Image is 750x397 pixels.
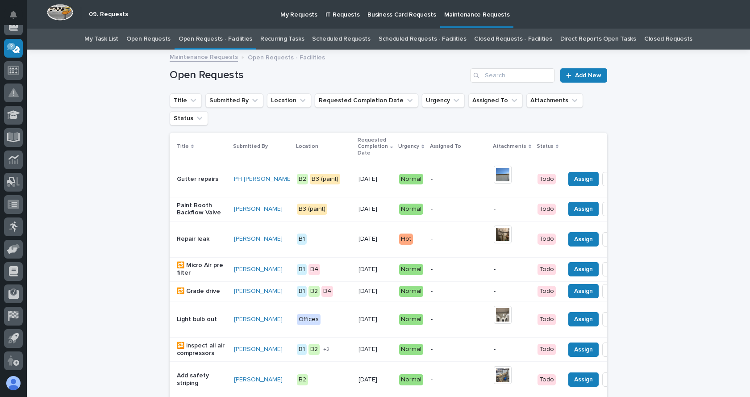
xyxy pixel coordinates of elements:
[170,338,672,362] tr: 🔁 inspect all air compressors[PERSON_NAME] B1B2+2[DATE]Normal--TodoAssignDone
[170,51,238,62] a: Maintenance Requests
[177,288,227,295] p: 🔁 Grade drive
[602,262,633,276] button: Done
[84,29,118,50] a: My Task List
[177,202,227,217] p: Paint Booth Backflow Valve
[170,93,202,108] button: Title
[494,205,530,213] p: -
[602,202,633,216] button: Done
[568,284,599,298] button: Assign
[602,372,633,387] button: Done
[537,142,554,151] p: Status
[431,205,487,213] p: -
[398,142,419,151] p: Urgency
[358,316,392,323] p: [DATE]
[399,174,423,185] div: Normal
[233,142,268,151] p: Submitted By
[170,161,672,197] tr: Gutter repairsPH [PERSON_NAME] B2B3 (paint)[DATE]Normal-TodoAssignDone
[358,135,388,158] p: Requested Completion Date
[323,347,329,352] span: + 2
[537,234,556,245] div: Todo
[379,29,466,50] a: Scheduled Requests - Facilities
[234,316,283,323] a: [PERSON_NAME]
[4,374,23,393] button: users-avatar
[234,288,283,295] a: [PERSON_NAME]
[494,346,530,353] p: -
[644,29,692,50] a: Closed Requests
[177,372,227,387] p: Add safety striping
[315,93,418,108] button: Requested Completion Date
[177,176,227,183] p: Gutter repairs
[297,204,327,215] div: B3 (paint)
[308,286,320,297] div: B2
[568,232,599,247] button: Assign
[177,262,227,277] p: 🔁 Micro Air pre filter
[537,174,556,185] div: Todo
[399,234,413,245] div: Hot
[574,344,593,355] span: Assign
[234,235,283,243] a: [PERSON_NAME]
[568,202,599,216] button: Assign
[296,142,318,151] p: Location
[297,174,308,185] div: B2
[574,374,593,385] span: Assign
[126,29,171,50] a: Open Requests
[602,343,633,357] button: Done
[537,344,556,355] div: Todo
[602,232,633,247] button: Done
[267,93,311,108] button: Location
[358,205,392,213] p: [DATE]
[170,69,467,82] h1: Open Requests
[321,286,333,297] div: B4
[493,142,526,151] p: Attachments
[170,281,672,301] tr: 🔁 Grade drive[PERSON_NAME] B1B2B4[DATE]Normal--TodoAssignDone
[308,264,320,275] div: B4
[234,176,292,183] a: PH [PERSON_NAME]
[537,286,556,297] div: Todo
[4,5,23,24] button: Notifications
[399,344,423,355] div: Normal
[11,11,23,25] div: Notifications
[575,72,601,79] span: Add New
[537,204,556,215] div: Todo
[574,314,593,325] span: Assign
[526,93,583,108] button: Attachments
[431,176,487,183] p: -
[358,266,392,273] p: [DATE]
[297,264,307,275] div: B1
[399,374,423,385] div: Normal
[297,314,321,325] div: Offices
[177,142,189,151] p: Title
[568,262,599,276] button: Assign
[494,288,530,295] p: -
[205,93,263,108] button: Submitted By
[560,68,607,83] a: Add New
[537,314,556,325] div: Todo
[177,316,227,323] p: Light bulb out
[430,142,461,151] p: Assigned To
[297,344,307,355] div: B1
[431,288,487,295] p: -
[602,312,633,326] button: Done
[248,52,325,62] p: Open Requests - Facilities
[170,221,672,257] tr: Repair leak[PERSON_NAME] B1[DATE]Hot-TodoAssignDone
[568,172,599,186] button: Assign
[399,264,423,275] div: Normal
[399,314,423,325] div: Normal
[308,344,320,355] div: B2
[431,316,487,323] p: -
[474,29,552,50] a: Closed Requests - Facilities
[234,346,283,353] a: [PERSON_NAME]
[297,374,308,385] div: B2
[470,68,555,83] input: Search
[399,286,423,297] div: Normal
[170,301,672,338] tr: Light bulb out[PERSON_NAME] Offices[DATE]Normal-TodoAssignDone
[177,342,227,357] p: 🔁 inspect all air compressors
[574,234,593,245] span: Assign
[47,4,73,21] img: Workspace Logo
[422,93,465,108] button: Urgency
[431,376,487,384] p: -
[260,29,304,50] a: Recurring Tasks
[602,172,633,186] button: Done
[399,204,423,215] div: Normal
